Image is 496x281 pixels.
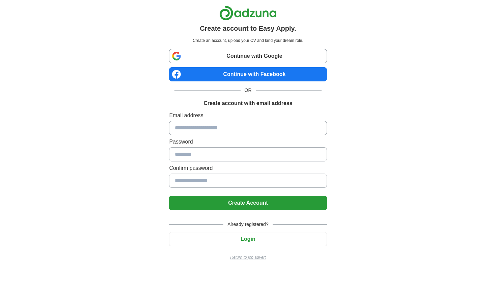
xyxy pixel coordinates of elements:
a: Return to job advert [169,254,327,260]
h1: Create account to Easy Apply. [200,23,296,33]
h1: Create account with email address [203,99,292,107]
label: Email address [169,111,327,120]
label: Password [169,138,327,146]
span: Already registered? [223,221,272,228]
a: Continue with Google [169,49,327,63]
a: Continue with Facebook [169,67,327,81]
label: Confirm password [169,164,327,172]
button: Create Account [169,196,327,210]
img: Adzuna logo [219,5,277,21]
p: Create an account, upload your CV and land your dream role. [170,37,325,44]
span: OR [241,87,256,94]
button: Login [169,232,327,246]
a: Login [169,236,327,242]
